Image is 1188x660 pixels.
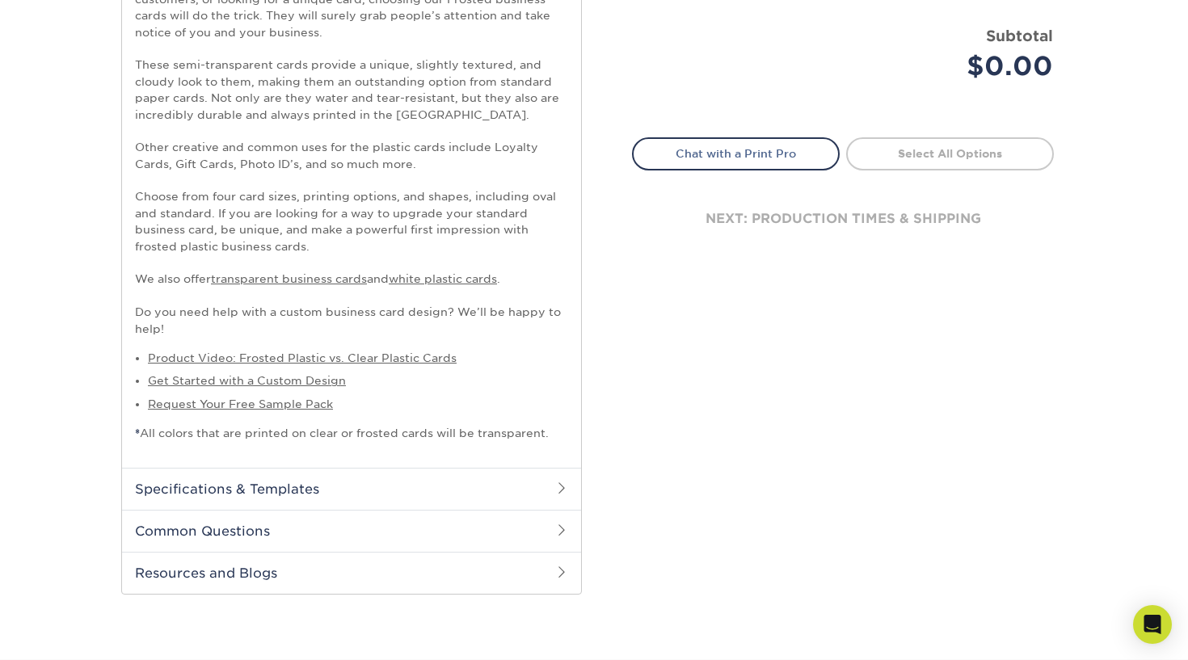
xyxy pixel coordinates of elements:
div: $0.00 [855,47,1053,86]
h2: Common Questions [122,510,581,552]
a: Get Started with a Custom Design [148,374,346,387]
p: All colors that are printed on clear or frosted cards will be transparent. [135,425,568,441]
a: Product Video: Frosted Plastic vs. Clear Plastic Cards [148,351,457,364]
a: transparent business cards [211,272,367,285]
a: white plastic cards [389,272,497,285]
a: Select All Options [846,137,1054,170]
div: next: production times & shipping [632,170,1054,267]
h2: Resources and Blogs [122,552,581,594]
h2: Specifications & Templates [122,468,581,510]
strong: Subtotal [986,27,1053,44]
div: Open Intercom Messenger [1133,605,1172,644]
a: Request Your Free Sample Pack [148,397,333,410]
a: Chat with a Print Pro [632,137,840,170]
